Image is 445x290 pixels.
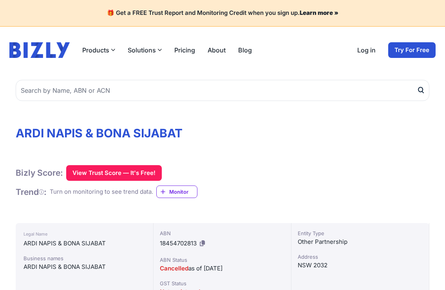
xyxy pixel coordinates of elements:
[238,45,252,55] a: Blog
[128,45,162,55] button: Solutions
[298,237,423,247] div: Other Partnership
[160,279,285,287] div: GST Status
[298,261,423,270] div: NSW 2032
[169,188,197,196] span: Monitor
[24,239,145,248] div: ARDI NAPIS & BONA SIJABAT
[66,165,162,181] button: View Trust Score — It's Free!
[160,265,188,272] span: Cancelled
[298,253,423,261] div: Address
[160,256,285,264] div: ABN Status
[24,254,145,262] div: Business names
[82,45,115,55] button: Products
[24,229,145,239] div: Legal Name
[208,45,226,55] a: About
[16,126,429,140] h1: ARDI NAPIS & BONA SIJABAT
[50,187,153,196] div: Turn on monitoring to see trend data.
[16,80,429,101] input: Search by Name, ABN or ACN
[174,45,195,55] a: Pricing
[24,262,145,272] div: ARDI NAPIS & BONA SIJABAT
[160,229,285,237] div: ABN
[388,42,436,58] a: Try For Free
[300,9,338,16] a: Learn more »
[16,187,47,197] h1: Trend :
[9,9,436,17] h4: 🎁 Get a FREE Trust Report and Monitoring Credit when you sign up.
[160,240,197,247] span: 18454702813
[16,168,63,178] h1: Bizly Score:
[357,45,376,55] a: Log in
[160,264,285,273] div: as of [DATE]
[156,186,197,198] a: Monitor
[298,229,423,237] div: Entity Type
